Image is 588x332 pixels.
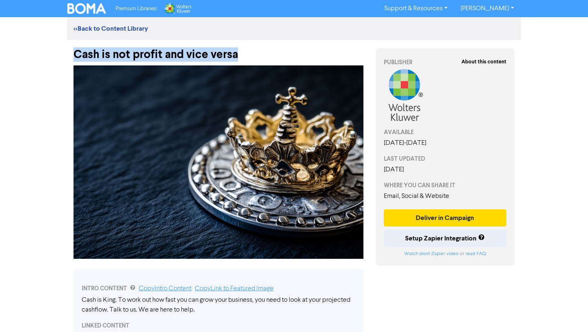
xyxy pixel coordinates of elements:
div: [DATE] - [DATE] [384,138,506,148]
div: AVAILABLE [384,128,506,137]
img: Wolters Kluwer [164,3,192,14]
div: Cash is King. To work out how fast you can grow your business, you need to look at your projected... [82,295,355,315]
div: or [384,250,506,258]
div: INTRO CONTENT [82,284,355,294]
strong: About this content [461,58,506,65]
div: LAST UPDATED [384,155,506,163]
a: Copy Intro Content [139,285,192,292]
a: Copy Link to Featured Image [195,285,274,292]
div: [DATE] [384,165,506,175]
a: [PERSON_NAME] [454,2,521,15]
button: Deliver in Campaign [384,209,506,227]
div: WHERE YOU CAN SHARE IT [384,181,506,190]
img: BOMA Logo [67,3,106,14]
iframe: Chat Widget [547,293,588,332]
button: Setup Zapier Integration [384,230,506,247]
div: Cash is not profit and vice versa [73,40,363,61]
div: LINKED CONTENT [82,321,355,330]
a: <<Back to Content Library [73,25,148,33]
div: Email, Social & Website [384,191,506,201]
a: Watch short Zapier video [404,251,459,256]
a: read FAQ [465,251,486,256]
div: PUBLISHER [384,58,506,67]
a: Support & Resources [378,2,454,15]
span: Premium Libraries: [116,6,157,11]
